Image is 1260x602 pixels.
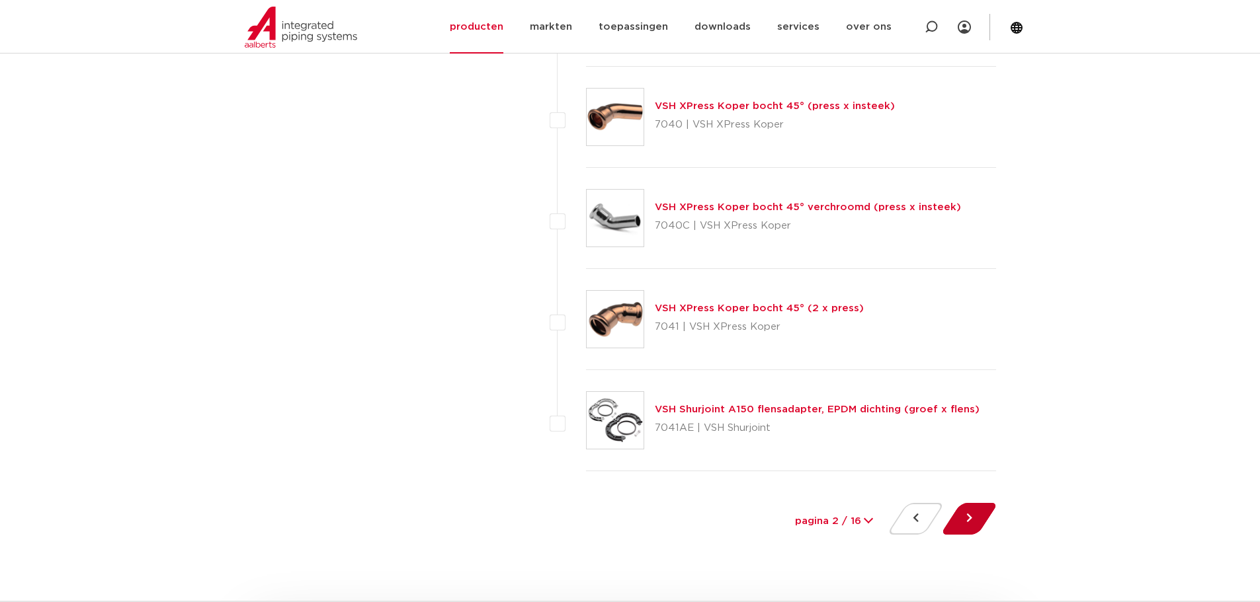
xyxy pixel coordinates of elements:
img: Thumbnail for VSH Shurjoint A150 flensadapter, EPDM dichting (groef x flens) [587,392,644,449]
a: VSH XPress Koper bocht 45° (press x insteek) [655,101,895,111]
img: Thumbnail for VSH XPress Koper bocht 45° (press x insteek) [587,89,644,145]
p: 7040 | VSH XPress Koper [655,114,895,135]
a: VSH XPress Koper bocht 45° (2 x press) [655,303,864,313]
a: VSH XPress Koper bocht 45° verchroomd (press x insteek) [655,202,961,212]
p: 7041AE | VSH Shurjoint [655,418,980,439]
img: Thumbnail for VSH XPress Koper bocht 45° verchroomd (press x insteek) [587,190,644,246]
p: 7040C | VSH XPress Koper [655,215,961,237]
img: Thumbnail for VSH XPress Koper bocht 45° (2 x press) [587,291,644,348]
a: VSH Shurjoint A150 flensadapter, EPDM dichting (groef x flens) [655,404,980,414]
p: 7041 | VSH XPress Koper [655,317,864,338]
